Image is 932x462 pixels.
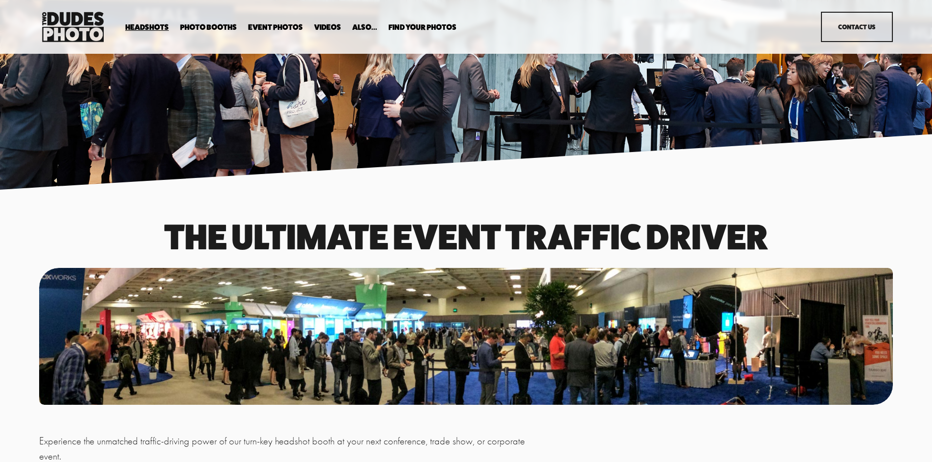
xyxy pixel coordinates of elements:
[39,9,107,44] img: Two Dudes Photo | Headshots, Portraits &amp; Photo Booths
[125,23,169,31] span: Headshots
[388,23,456,31] span: Find Your Photos
[39,220,893,253] h1: The Ultimate event traffic driver
[248,23,303,32] a: Event Photos
[352,23,377,32] a: folder dropdown
[180,23,237,32] a: folder dropdown
[352,23,377,31] span: Also...
[180,23,237,31] span: Photo Booths
[125,23,169,32] a: folder dropdown
[314,23,341,32] a: Videos
[388,23,456,32] a: folder dropdown
[821,12,893,42] a: Contact Us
